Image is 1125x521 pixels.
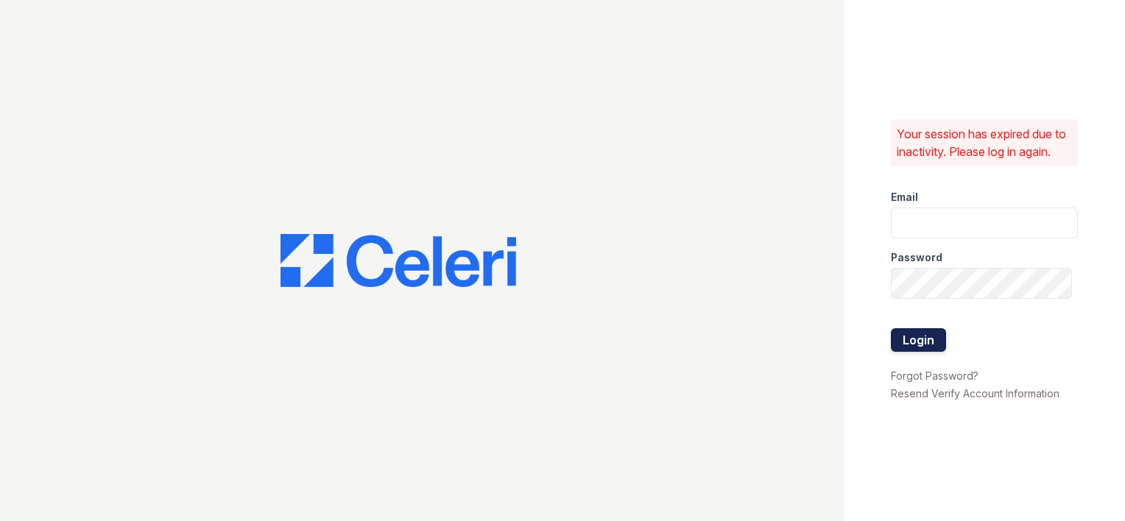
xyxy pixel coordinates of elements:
[891,190,918,205] label: Email
[891,328,946,352] button: Login
[281,234,516,287] img: CE_Logo_Blue-a8612792a0a2168367f1c8372b55b34899dd931a85d93a1a3d3e32e68fde9ad4.png
[891,387,1059,400] a: Resend Verify Account Information
[897,125,1072,160] p: Your session has expired due to inactivity. Please log in again.
[891,369,978,382] a: Forgot Password?
[891,250,942,265] label: Password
